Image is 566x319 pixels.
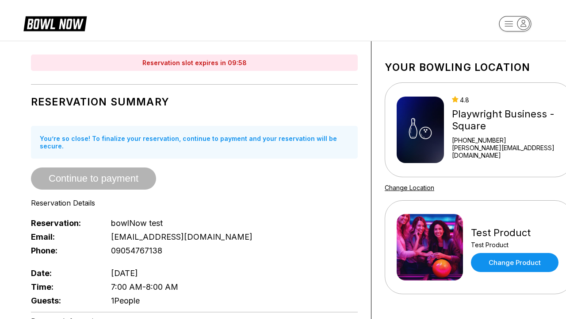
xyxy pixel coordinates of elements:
[452,96,561,104] div: 4.8
[31,296,96,305] span: Guests:
[31,218,96,228] span: Reservation:
[471,241,558,249] div: Test Product
[31,198,358,207] div: Reservation Details
[385,184,434,191] a: Change Location
[111,218,163,228] span: bowlNow test
[471,227,558,239] div: Test Product
[452,144,561,159] a: [PERSON_NAME][EMAIL_ADDRESS][DOMAIN_NAME]
[111,246,162,255] span: 09054767138
[397,214,463,280] img: Test Product
[31,268,96,278] span: Date:
[452,108,561,132] div: Playwright Business - Square
[111,268,138,278] span: [DATE]
[31,126,358,159] div: You’re so close! To finalize your reservation, continue to payment and your reservation will be s...
[452,136,561,144] div: [PHONE_NUMBER]
[31,282,96,292] span: Time:
[31,96,358,108] h1: Reservation Summary
[111,232,252,241] span: [EMAIL_ADDRESS][DOMAIN_NAME]
[31,232,96,241] span: Email:
[397,97,444,163] img: Playwright Business - Square
[471,253,558,272] a: Change Product
[31,246,96,255] span: Phone:
[111,296,140,305] span: 1 People
[111,282,178,292] span: 7:00 AM - 8:00 AM
[31,54,358,71] div: Reservation slot expires in 09:58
